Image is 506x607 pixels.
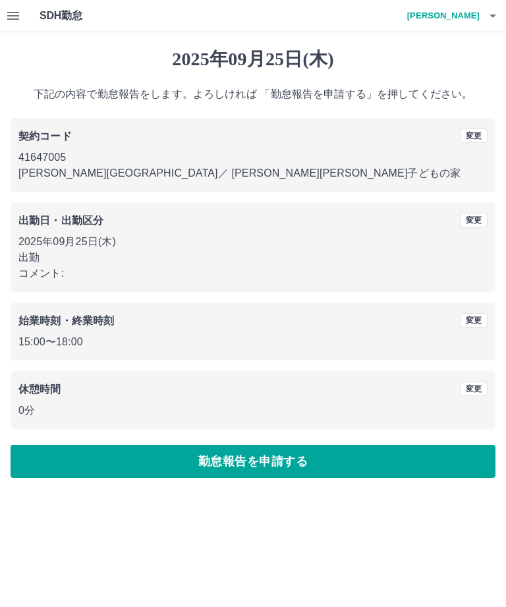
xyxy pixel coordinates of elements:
p: 2025年09月25日(木) [18,234,488,250]
p: [PERSON_NAME][GEOGRAPHIC_DATA] ／ [PERSON_NAME][PERSON_NAME]子どもの家 [18,165,488,181]
p: 15:00 〜 18:00 [18,334,488,350]
b: 契約コード [18,130,72,142]
p: 下記の内容で勤怠報告をします。よろしければ 「勤怠報告を申請する」を押してください。 [11,86,495,102]
p: コメント: [18,266,488,281]
p: 出勤 [18,250,488,266]
b: 休憩時間 [18,384,61,395]
button: 変更 [460,129,488,143]
p: 41647005 [18,150,488,165]
b: 始業時刻・終業時刻 [18,315,114,326]
b: 出勤日・出勤区分 [18,215,103,226]
p: 0分 [18,403,488,419]
button: 勤怠報告を申請する [11,445,495,478]
button: 変更 [460,213,488,227]
button: 変更 [460,382,488,396]
h1: 2025年09月25日(木) [11,48,495,71]
button: 変更 [460,313,488,328]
